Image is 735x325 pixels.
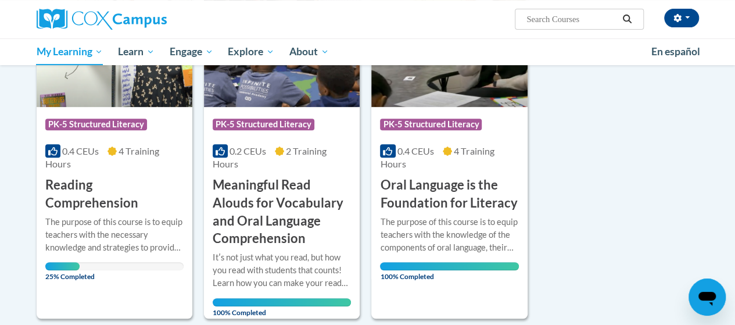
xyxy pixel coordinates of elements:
[380,145,494,169] span: 4 Training Hours
[618,12,636,26] button: Search
[45,262,80,281] span: 25% Completed
[230,145,266,156] span: 0.2 CEUs
[45,145,159,169] span: 4 Training Hours
[29,38,111,65] a: My Learning
[213,298,351,306] div: Your progress
[213,298,351,317] span: 100% Completed
[289,45,329,59] span: About
[213,145,327,169] span: 2 Training Hours
[397,145,434,156] span: 0.4 CEUs
[36,45,103,59] span: My Learning
[380,262,518,281] span: 100% Completed
[45,176,184,212] h3: Reading Comprehension
[228,45,274,59] span: Explore
[220,38,282,65] a: Explore
[380,216,518,254] div: The purpose of this course is to equip teachers with the knowledge of the components of oral lang...
[62,145,99,156] span: 0.4 CEUs
[380,119,482,130] span: PK-5 Structured Literacy
[45,119,147,130] span: PK-5 Structured Literacy
[28,38,708,65] div: Main menu
[170,45,213,59] span: Engage
[45,216,184,254] div: The purpose of this course is to equip teachers with the necessary knowledge and strategies to pr...
[525,12,618,26] input: Search Courses
[118,45,155,59] span: Learn
[644,40,708,64] a: En español
[380,176,518,212] h3: Oral Language is the Foundation for Literacy
[162,38,221,65] a: Engage
[213,251,351,290] div: Itʹs not just what you read, but how you read with students that counts! Learn how you can make y...
[37,9,167,30] img: Cox Campus
[282,38,336,65] a: About
[45,262,80,270] div: Your progress
[380,262,518,270] div: Your progress
[110,38,162,65] a: Learn
[651,45,700,58] span: En español
[37,9,246,30] a: Cox Campus
[664,9,699,27] button: Account Settings
[213,176,351,248] h3: Meaningful Read Alouds for Vocabulary and Oral Language Comprehension
[213,119,314,130] span: PK-5 Structured Literacy
[689,278,726,316] iframe: Button to launch messaging window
